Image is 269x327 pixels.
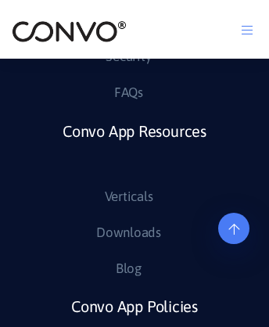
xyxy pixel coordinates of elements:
a: Convo App Resources [63,117,206,185]
a: FAQs [114,81,143,106]
a: Verticals [105,185,153,210]
img: logo_2.png [12,20,127,44]
a: Downloads [96,221,161,246]
a: Blog [116,257,142,282]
